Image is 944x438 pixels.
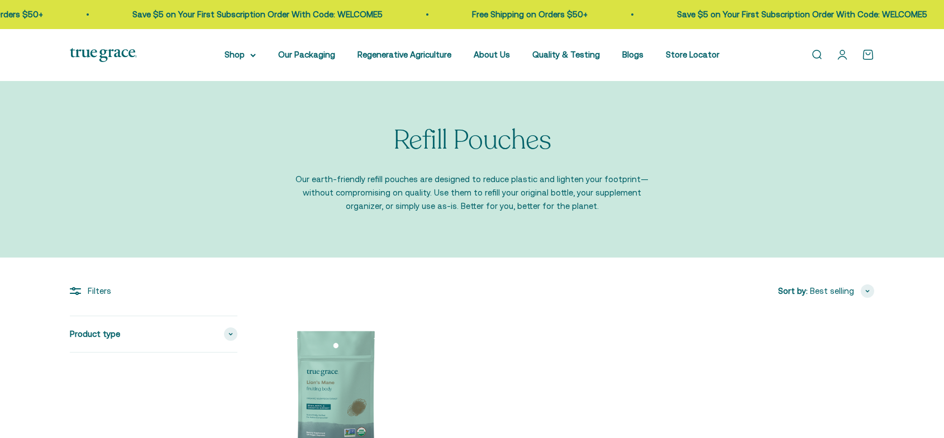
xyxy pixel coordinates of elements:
p: Refill Pouches [393,126,551,155]
a: Free Shipping on Orders $50+ [471,9,587,19]
a: Store Locator [666,50,719,59]
p: Save $5 on Your First Subscription Order With Code: WELCOME5 [132,8,382,21]
button: Best selling [810,284,874,298]
span: Sort by: [778,284,808,298]
p: Our earth-friendly refill pouches are designed to reduce plastic and lighten your footprint—witho... [290,173,654,213]
span: Product type [70,327,120,341]
a: Blogs [622,50,643,59]
a: Quality & Testing [532,50,600,59]
span: Best selling [810,284,854,298]
p: Save $5 on Your First Subscription Order With Code: WELCOME5 [676,8,927,21]
a: About Us [474,50,510,59]
a: Regenerative Agriculture [357,50,451,59]
div: Filters [70,284,237,298]
a: Our Packaging [278,50,335,59]
summary: Shop [225,48,256,61]
summary: Product type [70,316,237,352]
